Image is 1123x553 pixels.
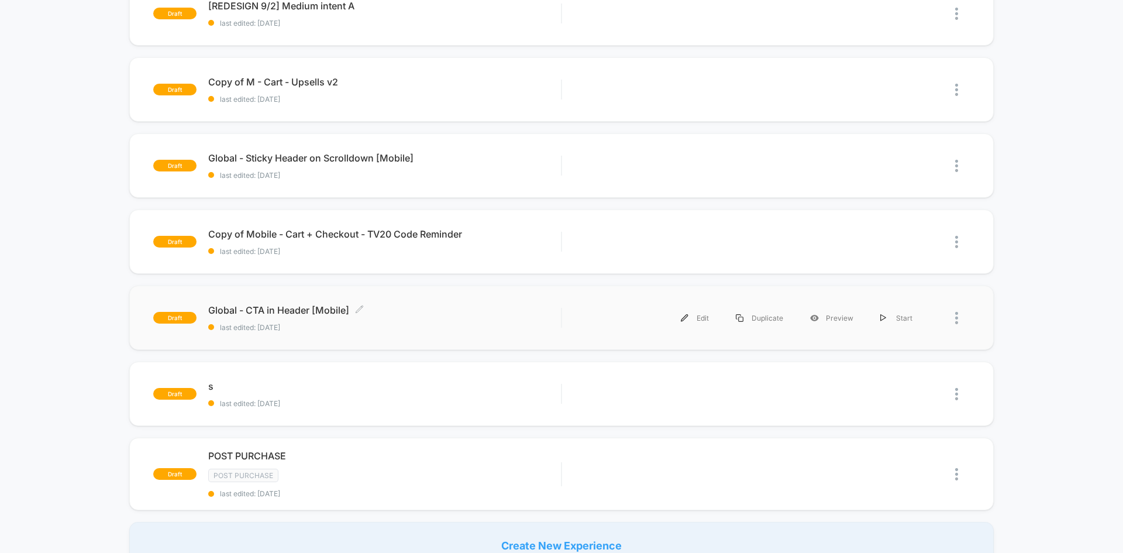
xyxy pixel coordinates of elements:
img: close [955,160,958,172]
img: close [955,84,958,96]
span: draft [153,236,197,248]
img: close [955,8,958,20]
div: Start [867,305,926,331]
img: menu [681,314,688,322]
img: menu [880,314,886,322]
div: Edit [667,305,722,331]
span: draft [153,8,197,19]
span: last edited: [DATE] [208,247,561,256]
img: close [955,236,958,248]
div: Duplicate [722,305,797,331]
span: draft [153,388,197,400]
span: draft [153,84,197,95]
span: last edited: [DATE] [208,95,561,104]
span: draft [153,312,197,324]
span: last edited: [DATE] [208,171,561,180]
div: Preview [797,305,867,331]
img: close [955,312,958,324]
span: POST PURCHASE [208,450,561,462]
span: draft [153,160,197,171]
span: s [208,380,561,392]
span: Post Purchase [208,469,278,482]
span: Global - CTA in Header [Mobile] [208,304,561,316]
span: draft [153,468,197,480]
img: menu [736,314,743,322]
img: close [955,388,958,400]
span: last edited: [DATE] [208,489,561,498]
span: last edited: [DATE] [208,399,561,408]
span: last edited: [DATE] [208,19,561,28]
span: last edited: [DATE] [208,323,561,332]
span: Copy of M - Cart - Upsells v2 [208,76,561,88]
span: Copy of Mobile - Cart + Checkout - TV20 Code Reminder [208,228,561,240]
span: Global - Sticky Header on Scrolldown [Mobile] [208,152,561,164]
img: close [955,468,958,480]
